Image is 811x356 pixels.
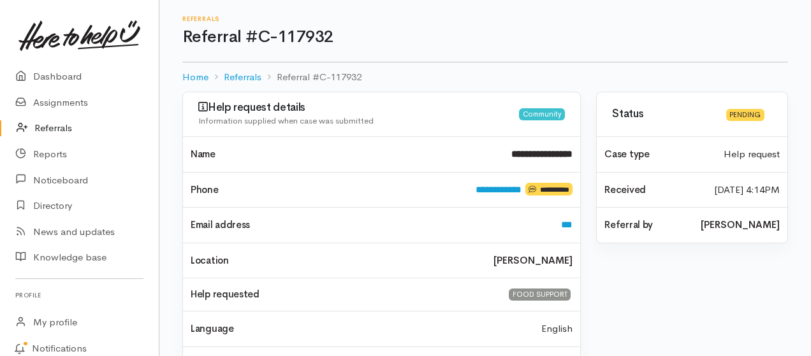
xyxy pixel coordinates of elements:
div: Help request [716,147,787,162]
b: [PERSON_NAME] [493,253,573,268]
h1: Referral #C-117932 [182,28,788,46]
h4: Phone [191,185,460,196]
h4: Location [191,255,478,266]
span: Information supplied when case was submitted [198,115,374,126]
h4: Referral by [604,220,685,231]
div: Pending [726,109,764,121]
time: [DATE] 4:14PM [714,183,780,197]
div: Community [519,108,565,120]
h3: Status [612,108,718,120]
b: [PERSON_NAME] [701,218,780,232]
h4: Case type [604,149,708,160]
nav: breadcrumb [182,62,788,92]
h4: Help requested [191,289,492,300]
li: Referral #C-117932 [261,70,362,85]
a: Referrals [224,70,261,85]
h6: Profile [15,287,143,304]
h4: Language [191,324,234,334]
a: Home [182,70,208,85]
div: FOOD SUPPORT [509,288,571,301]
h3: Help request details [198,101,519,114]
h4: Email address [191,220,546,231]
div: English [534,322,580,336]
h6: Referrals [182,15,788,22]
h4: Name [191,149,496,160]
h4: Received [604,185,699,196]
